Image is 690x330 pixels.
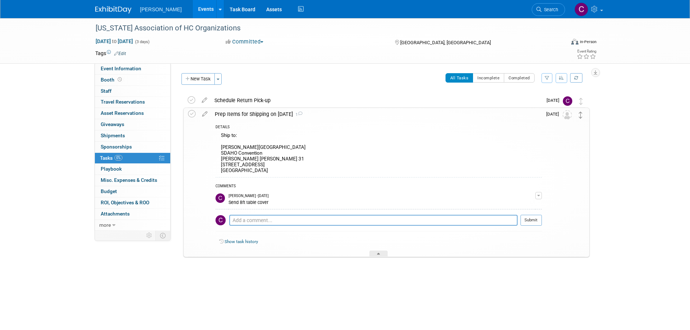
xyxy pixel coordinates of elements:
[101,188,117,194] span: Budget
[532,3,565,16] a: Search
[571,39,578,45] img: Format-Inperson.png
[101,88,112,94] span: Staff
[229,193,269,199] span: [PERSON_NAME] - [DATE]
[140,7,182,12] span: [PERSON_NAME]
[93,22,554,35] div: [US_STATE] Association of HC Organizations
[143,231,156,240] td: Personalize Event Tab Strip
[211,94,542,106] div: Schedule Return Pick-up
[580,39,597,45] div: In-Person
[101,211,130,217] span: Attachments
[198,111,211,117] a: edit
[155,231,170,240] td: Toggle Event Tabs
[101,177,157,183] span: Misc. Expenses & Credits
[95,119,170,130] a: Giveaways
[400,40,491,45] span: [GEOGRAPHIC_DATA], [GEOGRAPHIC_DATA]
[198,97,211,104] a: edit
[95,175,170,186] a: Misc. Expenses & Credits
[101,77,123,83] span: Booth
[293,112,302,117] span: 1
[101,166,122,172] span: Playbook
[181,73,215,85] button: New Task
[95,153,170,164] a: Tasks0%
[116,77,123,82] span: Booth not reserved yet
[114,155,122,160] span: 0%
[95,63,170,74] a: Event Information
[95,142,170,153] a: Sponsorships
[95,220,170,231] a: more
[101,200,149,205] span: ROI, Objectives & ROO
[541,7,558,12] span: Search
[216,125,542,131] div: DETAILS
[95,50,126,57] td: Tags
[473,73,504,83] button: Incomplete
[95,197,170,208] a: ROI, Objectives & ROO
[216,131,542,177] div: Ship to: [PERSON_NAME][GEOGRAPHIC_DATA] SDAHO Convention [PERSON_NAME] [PERSON_NAME] 31 [STREET_A...
[225,239,258,244] a: Show task history
[446,73,473,83] button: All Tasks
[216,193,225,203] img: Chris Cobb
[95,209,170,220] a: Attachments
[546,112,563,117] span: [DATE]
[100,155,122,161] span: Tasks
[579,112,582,118] i: Move task
[211,108,542,120] div: Prep Items for Shipping on [DATE]
[95,108,170,119] a: Asset Reservations
[563,96,572,106] img: Chris Cobb
[101,110,144,116] span: Asset Reservations
[134,39,150,44] span: (3 days)
[95,186,170,197] a: Budget
[101,121,124,127] span: Giveaways
[101,133,125,138] span: Shipments
[216,215,226,225] img: Chris Cobb
[504,73,535,83] button: Completed
[216,183,542,191] div: COMMENTS
[522,38,597,49] div: Event Format
[95,86,170,97] a: Staff
[95,38,133,45] span: [DATE] [DATE]
[95,130,170,141] a: Shipments
[520,215,542,226] button: Submit
[99,222,111,228] span: more
[563,110,572,120] img: Unassigned
[95,75,170,85] a: Booth
[101,66,141,71] span: Event Information
[579,98,583,105] i: Move task
[114,51,126,56] a: Edit
[95,164,170,175] a: Playbook
[101,144,132,150] span: Sponsorships
[570,73,582,83] a: Refresh
[111,38,118,44] span: to
[577,50,596,53] div: Event Rating
[223,38,266,46] button: Committed
[95,97,170,108] a: Travel Reservations
[574,3,588,16] img: Chris Cobb
[229,199,535,205] div: Send 8ft table cover
[547,98,563,103] span: [DATE]
[101,99,145,105] span: Travel Reservations
[95,6,131,13] img: ExhibitDay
